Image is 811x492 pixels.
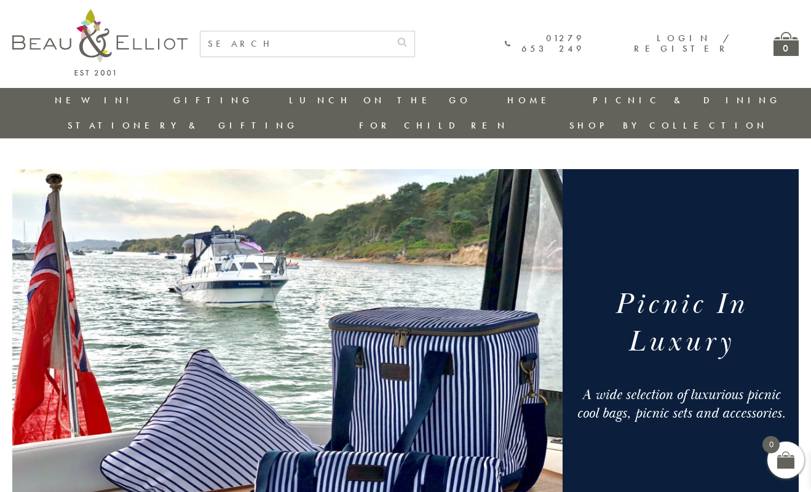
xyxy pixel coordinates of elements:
img: logo [12,9,188,76]
a: Home [507,94,556,106]
a: 0 [773,32,799,56]
span: 0 [762,436,780,453]
input: SEARCH [200,31,390,57]
a: 01279 653 249 [505,33,585,55]
a: Login / Register [634,32,730,55]
div: A wide selection of luxurious picnic cool bags, picnic sets and accessories. [574,386,786,423]
a: Gifting [173,94,253,106]
h1: Picnic In Luxury [574,286,786,361]
a: Shop by collection [569,119,768,132]
a: New in! [55,94,137,106]
a: Lunch On The Go [289,94,471,106]
a: Picnic & Dining [593,94,781,106]
a: Stationery & Gifting [68,119,298,132]
a: For Children [359,119,508,132]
